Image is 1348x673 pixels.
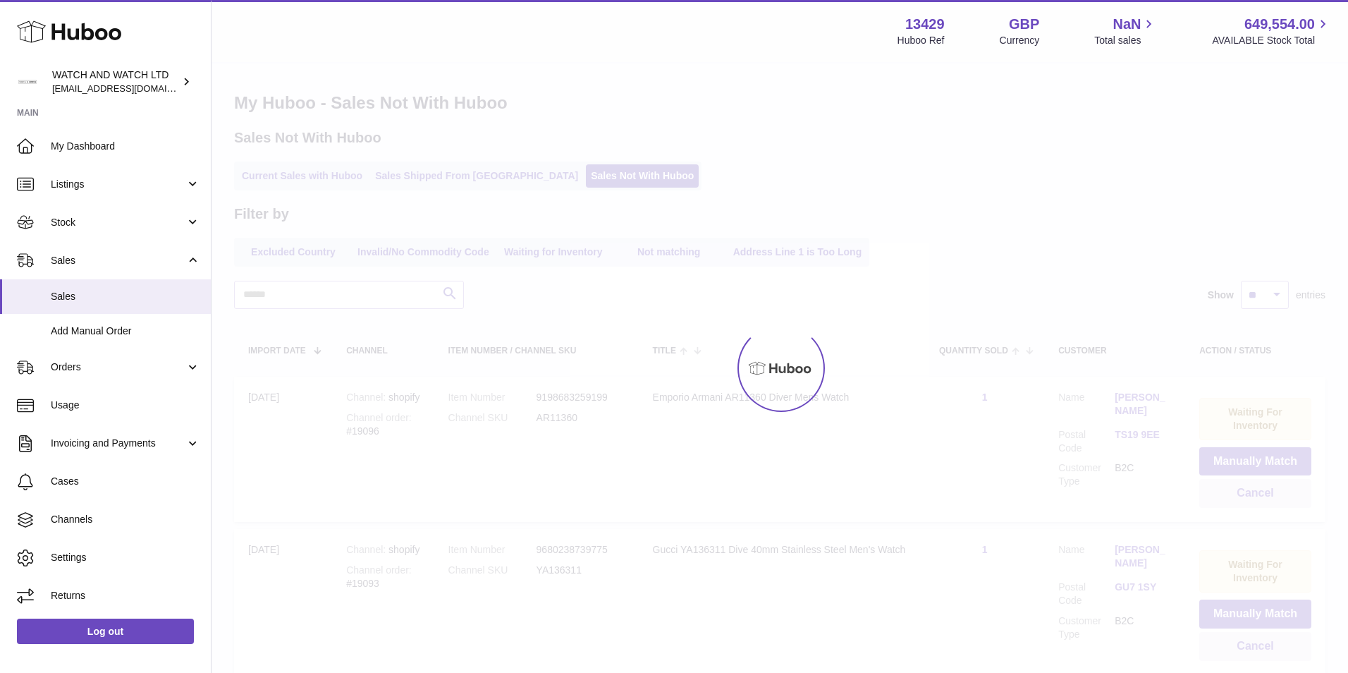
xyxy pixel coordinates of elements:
span: Settings [51,551,200,564]
span: Add Manual Order [51,325,200,338]
div: Huboo Ref [897,34,945,47]
span: Channels [51,513,200,526]
span: AVAILABLE Stock Total [1212,34,1331,47]
span: Total sales [1094,34,1157,47]
a: Log out [17,619,194,644]
span: Invoicing and Payments [51,437,185,450]
div: Currency [1000,34,1040,47]
span: Sales [51,290,200,303]
span: Sales [51,254,185,267]
span: Usage [51,399,200,412]
span: Returns [51,589,200,602]
a: 649,554.00 AVAILABLE Stock Total [1212,15,1331,47]
span: [EMAIL_ADDRESS][DOMAIN_NAME] [52,83,207,94]
span: Listings [51,178,185,191]
strong: GBP [1009,15,1039,34]
img: internalAdmin-13429@internal.huboo.com [17,71,38,92]
span: Stock [51,216,185,229]
span: Orders [51,360,185,374]
div: WATCH AND WATCH LTD [52,68,179,95]
a: NaN Total sales [1094,15,1157,47]
span: 649,554.00 [1244,15,1315,34]
span: NaN [1113,15,1141,34]
strong: 13429 [905,15,945,34]
span: Cases [51,475,200,488]
span: My Dashboard [51,140,200,153]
